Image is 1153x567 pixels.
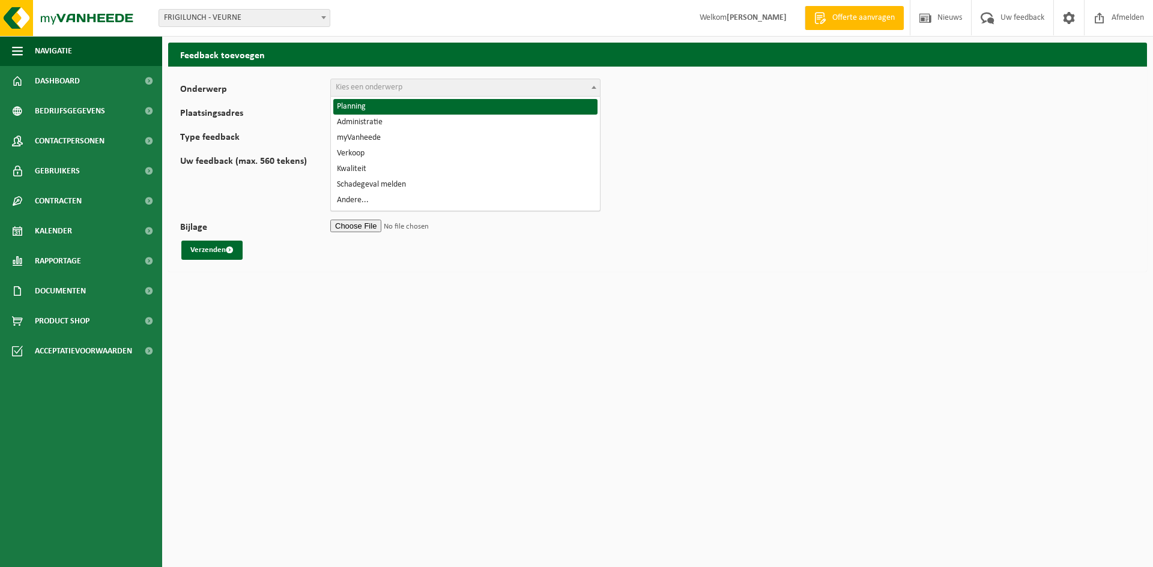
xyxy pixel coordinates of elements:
[333,177,598,193] li: Schadegeval melden
[159,9,330,27] span: FRIGILUNCH - VEURNE
[168,43,1147,66] h2: Feedback toevoegen
[35,306,89,336] span: Product Shop
[35,66,80,96] span: Dashboard
[333,161,598,177] li: Kwaliteit
[35,336,132,366] span: Acceptatievoorwaarden
[180,109,330,121] label: Plaatsingsadres
[181,241,243,260] button: Verzenden
[333,99,598,115] li: Planning
[180,157,330,211] label: Uw feedback (max. 560 tekens)
[333,130,598,146] li: myVanheede
[35,276,86,306] span: Documenten
[333,115,598,130] li: Administratie
[35,36,72,66] span: Navigatie
[159,10,330,26] span: FRIGILUNCH - VEURNE
[35,186,82,216] span: Contracten
[180,223,330,235] label: Bijlage
[829,12,898,24] span: Offerte aanvragen
[35,156,80,186] span: Gebruikers
[35,246,81,276] span: Rapportage
[180,133,330,145] label: Type feedback
[333,146,598,161] li: Verkoop
[35,216,72,246] span: Kalender
[35,126,104,156] span: Contactpersonen
[333,193,598,208] li: Andere...
[727,13,787,22] strong: [PERSON_NAME]
[35,96,105,126] span: Bedrijfsgegevens
[180,85,330,97] label: Onderwerp
[805,6,904,30] a: Offerte aanvragen
[336,83,402,92] span: Kies een onderwerp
